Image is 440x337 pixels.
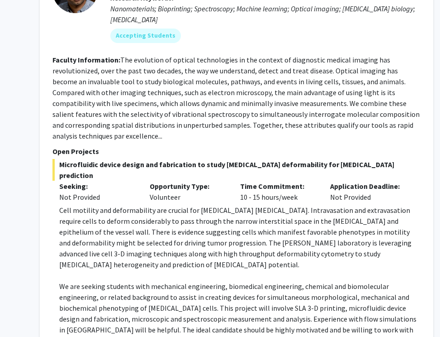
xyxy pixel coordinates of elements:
p: Opportunity Type: [150,181,227,192]
mat-chip: Accepting Students [110,29,181,43]
p: Open Projects [52,146,421,157]
fg-read-more: The evolution of optical technologies in the context of diagnostic medical imaging has revolution... [52,55,420,140]
b: Faculty Information: [52,55,120,64]
div: Nanomaterials; Bioprinting; Spectroscopy; Machine learning; Optical imaging; [MEDICAL_DATA] biolo... [110,3,421,25]
div: Not Provided [323,181,414,202]
span: Microfluidic device design and fabrication to study [MEDICAL_DATA] deformability for [MEDICAL_DAT... [52,159,421,181]
div: 10 - 15 hours/week [233,181,324,202]
p: Time Commitment: [240,181,317,192]
p: Application Deadline: [330,181,407,192]
p: Seeking: [59,181,136,192]
div: Not Provided [59,192,136,202]
iframe: Chat [7,296,38,330]
p: Cell motility and deformability are crucial for [MEDICAL_DATA] [MEDICAL_DATA]. Intravasation and ... [59,205,421,270]
div: Volunteer [143,181,233,202]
